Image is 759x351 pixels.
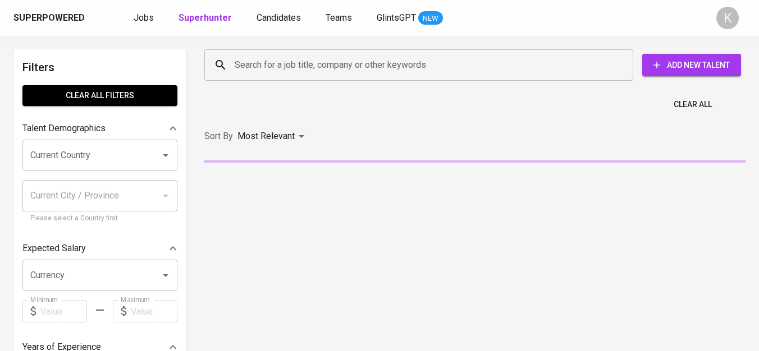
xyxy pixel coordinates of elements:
span: Candidates [257,12,301,23]
span: GlintsGPT [377,12,416,23]
div: Expected Salary [22,237,177,260]
div: K [716,7,739,29]
h6: Filters [22,58,177,76]
div: Talent Demographics [22,117,177,140]
span: Clear All filters [31,89,168,103]
p: Sort By [204,130,233,143]
a: Teams [326,11,354,25]
div: Most Relevant [237,126,308,147]
p: Most Relevant [237,130,295,143]
a: Superpoweredapp logo [13,10,102,26]
p: Please select a Country first [30,213,170,224]
div: Superpowered [13,12,85,25]
button: Clear All filters [22,85,177,106]
b: Superhunter [179,12,232,23]
button: Open [158,267,173,283]
input: Value [131,300,177,322]
a: Candidates [257,11,303,25]
img: app logo [87,10,102,26]
p: Expected Salary [22,242,86,255]
button: Add New Talent [642,54,741,76]
a: Jobs [134,11,156,25]
span: Add New Talent [651,58,732,72]
a: GlintsGPT NEW [377,11,443,25]
span: Jobs [134,12,154,23]
span: NEW [418,13,443,24]
input: Value [40,300,87,322]
span: Teams [326,12,352,23]
button: Clear All [669,94,716,115]
button: Open [158,147,173,163]
span: Clear All [674,98,712,112]
p: Talent Demographics [22,122,106,135]
a: Superhunter [179,11,234,25]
